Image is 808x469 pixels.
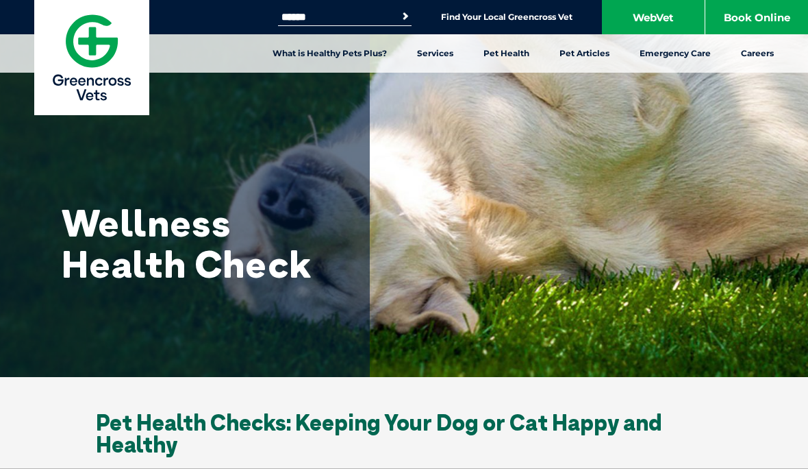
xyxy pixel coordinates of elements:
a: Pet Health [468,34,544,73]
a: Emergency Care [624,34,726,73]
a: Pet Articles [544,34,624,73]
a: Find Your Local Greencross Vet [441,12,572,23]
a: What is Healthy Pets Plus? [257,34,402,73]
a: Careers [726,34,789,73]
h1: Wellness Health Check [62,202,336,285]
button: Search [399,10,412,23]
span: Pet Health Checks: Keeping Your Dog or Cat Happy and Healthy [96,409,662,458]
a: Services [402,34,468,73]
